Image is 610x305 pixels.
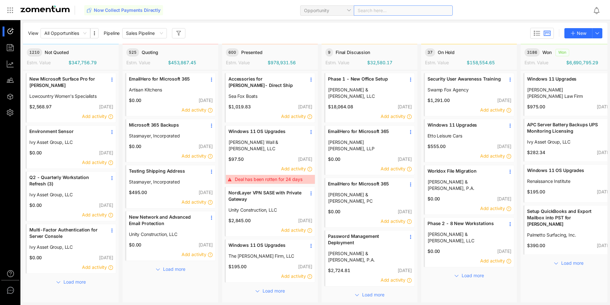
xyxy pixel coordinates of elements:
span: $97.50 [226,156,244,162]
span: $495.00 [126,189,147,196]
span: New Network and Advanced Email Protection [129,214,202,227]
span: $975.00 [524,104,545,110]
span: [DATE] [99,202,113,208]
span: Add activity [480,258,505,263]
a: Artisan Kitchens [129,87,202,93]
div: Phase 1 - New Office Setup[PERSON_NAME] & [PERSON_NAME], LLC$18,064.08[DATE]Add activity [324,73,415,123]
span: Now Collect Payments Directly [94,7,160,13]
a: Microsoft 365 Backups [129,122,202,133]
a: Swamp Fox Agency [428,87,501,93]
button: New [564,28,592,38]
span: [DATE] [99,150,113,155]
div: EmailHero for Microsoft 365Artisan Kitchens$0.00[DATE]Add activity [125,73,216,116]
span: Unity Construction, LLC [129,231,202,238]
div: Windows 11 OS Upgrades[PERSON_NAME] Wall & [PERSON_NAME], LLC$97.50[DATE]Add activityDeal has bee... [225,125,315,184]
div: EmailHero for Microsoft 365[PERSON_NAME] & [PERSON_NAME], PC$0.00[DATE]Add activity [324,178,415,228]
button: Load more [348,289,391,299]
span: Windows 11 OS Upgrades [228,242,302,248]
div: Windows 11 OS UpgradesThe [PERSON_NAME] Firm, LLC$195.00[DATE]Add activity [225,239,315,283]
a: Ivy Asset Group, LLC [29,139,103,145]
span: $2,568.97 [27,104,52,110]
span: Load more [561,260,584,267]
span: [PERSON_NAME] [PERSON_NAME], LLP [328,139,401,152]
a: Etto Leisure Cars [428,133,501,139]
a: [PERSON_NAME] & [PERSON_NAME], LLC [328,87,401,99]
span: Load more [63,278,86,285]
span: $555.00 [425,143,446,150]
span: EmailHero for Microsoft 365 [328,181,401,187]
span: Ivy Asset Group, LLC [527,139,600,145]
div: Environment SensorIvy Asset Group, LLC$0.00[DATE]Add activity [26,125,116,169]
button: Load more [149,263,191,274]
span: Add activity [281,166,306,171]
span: Add activity [480,153,505,159]
span: Load more [362,291,384,298]
a: Sea Fox Boats [228,93,302,99]
span: $347,756.79 [69,59,96,66]
span: [DATE] [398,156,412,162]
span: Stasmayer, Incorporated [129,179,202,185]
a: Accessories for [PERSON_NAME]- Direct Ship [228,76,302,93]
div: Testing Shipping AddressStasmayer, Incorporated$495.00[DATE]Add activity [125,165,216,208]
span: Add activity [82,160,107,165]
span: $2,845.00 [226,217,251,224]
a: The [PERSON_NAME] Firm, LLC [228,253,302,259]
span: Password Management Deployment [328,233,401,246]
span: Estm. Value [524,60,548,65]
span: [DATE] [398,209,412,214]
span: Windows 11 OS Upgrades [228,128,302,135]
a: Phase 2 - 8 New Workstations [428,220,501,231]
span: [DATE] [198,144,213,149]
span: Final Discussion [336,49,370,56]
span: Security User Awareness Training [428,76,501,82]
span: Won [542,49,552,56]
span: Add activity [480,206,505,211]
span: Add activity [182,107,206,113]
span: $32,580.17 [367,59,392,66]
a: [PERSON_NAME] Wall & [PERSON_NAME], LLC [228,139,302,152]
span: $282.34 [524,149,545,156]
a: EmailHero for Microsoft 365 [129,76,202,87]
span: Add activity [281,273,306,279]
button: Now Collect Payments Directly [84,5,163,15]
span: $0.00 [425,248,440,254]
span: Microsoft 365 Backups [129,122,202,128]
a: NordLayer VPN SASE with Private Gateway [228,190,302,207]
span: APC Server Battery Backups UPS Monitoring Licensing [527,121,600,134]
span: 600 [226,48,239,57]
span: Add activity [381,166,405,171]
span: Quoting [142,49,158,56]
span: Windows 11 Upgrades [428,122,501,128]
a: Multi-Factor Authentication for Server Console [29,227,103,244]
span: $0.00 [27,150,42,156]
span: Ivy Asset Group, LLC [29,192,103,198]
button: Load more [50,276,92,286]
span: Phase 2 - 8 New Workstations [428,220,501,227]
span: $0.00 [126,143,141,150]
span: [DATE] [198,242,213,247]
a: Windows 11 OS Upgrades [228,242,302,253]
span: [DATE] [198,98,213,103]
span: [DATE] [398,268,412,273]
span: $195.00 [524,189,545,195]
span: $0.00 [325,156,340,162]
span: [PERSON_NAME] & [PERSON_NAME], PC [328,192,401,204]
span: New [577,30,586,37]
span: $0.00 [325,208,340,215]
span: Worldox File Migration [428,168,501,174]
span: On Hold [438,49,455,56]
span: Add activity [381,218,405,224]
a: Stasmayer, Incorporated [129,133,202,139]
span: Windows 11 Upgrades [527,76,600,82]
span: Windows 11 OS Upgrades [527,167,600,174]
a: Ivy Asset Group, LLC [29,244,103,250]
span: [DATE] [497,248,511,254]
a: Environment Sensor [29,128,103,139]
span: Setup QuickBooks and Export Mailbox into PST for [PERSON_NAME] [527,208,600,227]
span: Sales Pipeline [126,28,163,38]
span: Won [555,49,569,56]
span: $0.00 [126,97,141,104]
span: Add activity [82,113,107,119]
